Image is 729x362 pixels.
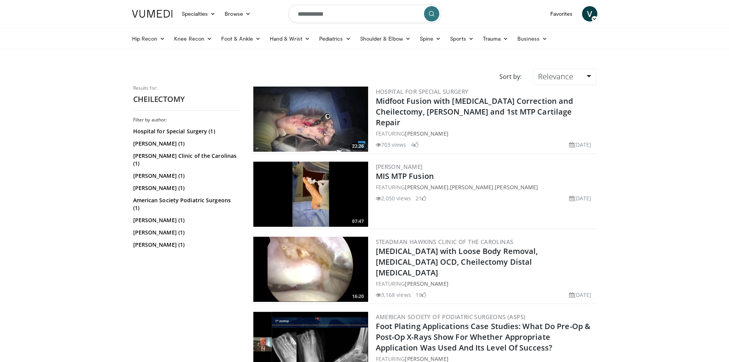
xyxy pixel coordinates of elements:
a: Hip Recon [127,31,170,46]
a: [PERSON_NAME] [405,130,448,137]
a: [PERSON_NAME] (1) [133,216,238,224]
img: RcxVNUapo-mhKxBX4yMDoxOjA4MTs8z0_1.300x170_q85_crop-smart_upscale.jpg [253,237,368,302]
a: [MEDICAL_DATA] with Loose Body Removal, [MEDICAL_DATA] OCD, Cheilectomy Distal [MEDICAL_DATA] [376,246,538,278]
li: 2,050 views [376,194,411,202]
div: Sort by: [494,68,527,85]
a: American Society Podiatric Surgeons (1) [133,197,238,212]
a: Hospital for Special Surgery [376,88,469,95]
span: Relevance [538,71,573,82]
a: [PERSON_NAME] Clinic of the Carolinas (1) [133,152,238,167]
li: 19 [416,291,426,299]
a: 22:26 [253,87,368,152]
img: 14c3a852-43c5-4ae0-8d7d-0bffdf1a4400.300x170_q85_crop-smart_upscale.jpg [253,87,368,152]
a: Sports [445,31,478,46]
li: 4 [411,141,419,149]
div: FEATURING [376,280,595,288]
p: Results for: [133,85,240,91]
a: Knee Recon [170,31,217,46]
a: Specialties [177,6,220,21]
a: Midfoot Fusion with [MEDICAL_DATA] Correction and Cheilectomy, [PERSON_NAME] and 1st MTP Cartilag... [376,96,573,128]
input: Search topics, interventions [288,5,441,23]
a: Pediatrics [315,31,356,46]
li: 703 views [376,141,406,149]
a: Browse [220,6,255,21]
h2: CHEILECTOMY [133,94,240,104]
a: Business [513,31,552,46]
a: [PERSON_NAME] [376,163,423,170]
li: [DATE] [569,291,592,299]
li: [DATE] [569,141,592,149]
a: [PERSON_NAME] [405,183,448,191]
a: Spine [415,31,445,46]
li: 21 [416,194,426,202]
a: Favorites [546,6,577,21]
h3: Filter by author: [133,117,240,123]
a: Hand & Wrist [265,31,315,46]
a: Hospital for Special Surgery (1) [133,128,238,135]
a: [PERSON_NAME] [405,280,448,287]
a: Steadman Hawkins Clinic of the Carolinas [376,238,514,246]
a: 07:47 [253,162,368,227]
span: 16:20 [350,293,366,300]
a: [PERSON_NAME] (1) [133,172,238,180]
a: [PERSON_NAME] [495,183,538,191]
a: [PERSON_NAME] (1) [133,184,238,192]
a: [PERSON_NAME] (1) [133,229,238,236]
img: c1af50c6-309d-44f7-b6fe-e114dbe1d961.300x170_q85_crop-smart_upscale.jpg [253,162,368,227]
a: Foot Plating Applications Case Studies: What Do Pre-Op & Post-Op X-Rays Show For Whether Appropri... [376,321,591,353]
a: American Society of Podiatric Surgeons (ASPS) [376,313,526,321]
a: [PERSON_NAME] (1) [133,241,238,249]
li: [DATE] [569,194,592,202]
a: [PERSON_NAME] [450,183,493,191]
a: [PERSON_NAME] (1) [133,140,238,147]
a: Trauma [478,31,513,46]
a: 16:20 [253,237,368,302]
a: Relevance [533,68,596,85]
img: VuMedi Logo [132,10,173,18]
div: FEATURING [376,129,595,138]
a: Shoulder & Elbow [356,31,415,46]
li: 3,168 views [376,291,411,299]
span: 22:26 [350,143,366,150]
a: V [582,6,597,21]
a: MIS MTP Fusion [376,171,434,181]
span: 07:47 [350,218,366,225]
div: FEATURING , , [376,183,595,191]
a: Foot & Ankle [217,31,265,46]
